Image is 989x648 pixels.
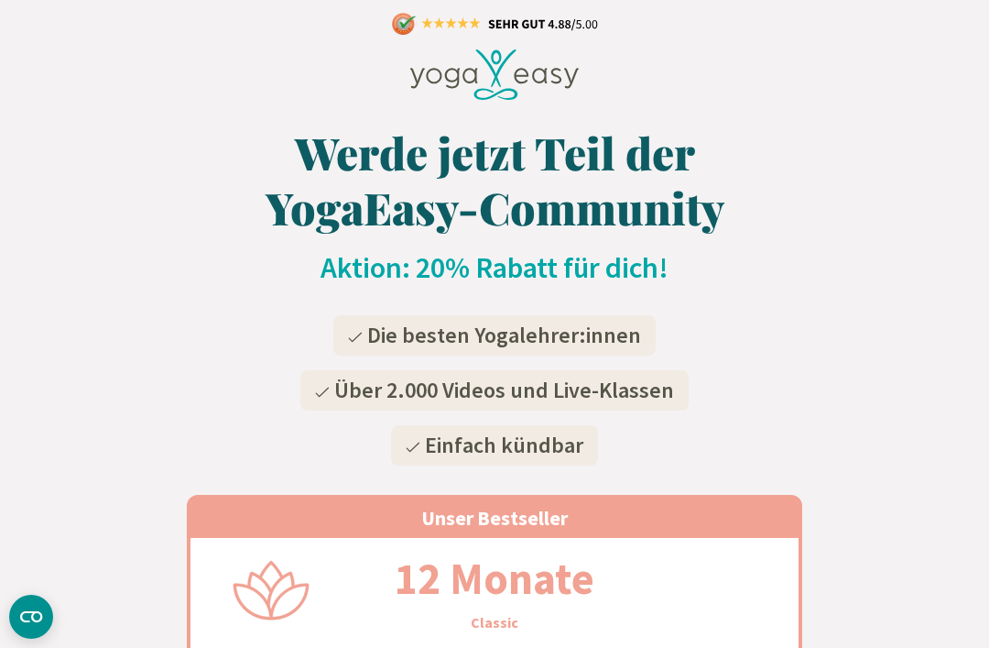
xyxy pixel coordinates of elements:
h1: Werde jetzt Teil der YogaEasy-Community [187,125,802,235]
button: CMP-Widget öffnen [9,595,53,639]
h3: Classic [471,611,518,633]
span: Die besten Yogalehrer:innen [367,321,641,349]
span: Über 2.000 Videos und Live-Klassen [334,376,674,404]
span: Unser Bestseller [421,505,568,531]
span: Einfach kündbar [425,431,583,459]
h2: 12 Monate [351,545,638,611]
